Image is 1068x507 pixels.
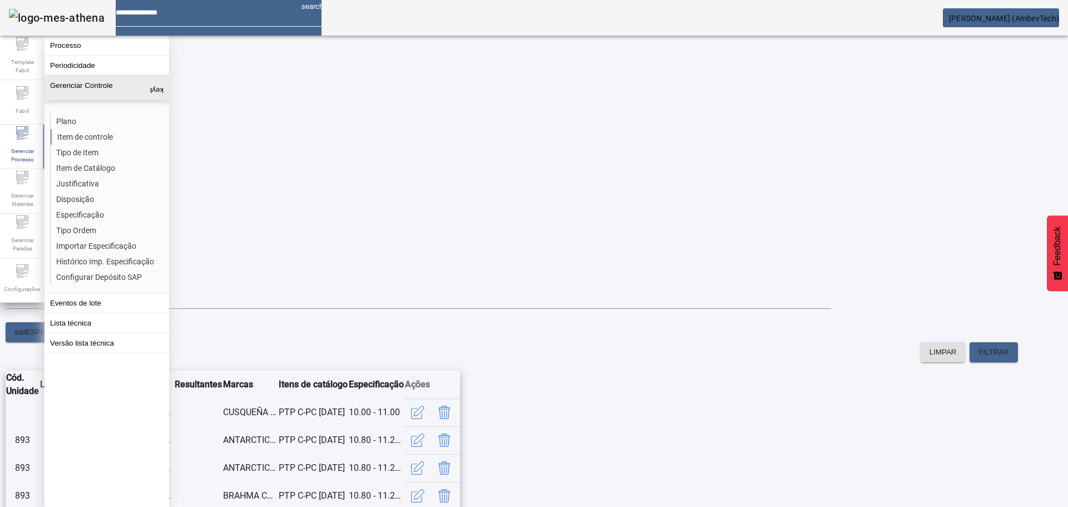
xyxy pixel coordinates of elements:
button: Eventos de lote [44,293,169,313]
li: Importar Especificação [51,238,169,254]
span: Gerenciar Processo [6,144,39,167]
td: 893 [6,454,39,482]
button: Gerenciar Controle [44,76,169,100]
span: Gerenciar Paradas [6,233,39,256]
span: Template Fabril [6,55,39,78]
th: Marcas [222,371,278,398]
li: Disposição [51,191,169,207]
li: Tipo Ordem [51,223,169,238]
button: Delete [431,455,458,481]
td: 10.80 - 11.20 (VHG) [348,426,404,454]
button: Delete [431,427,458,454]
button: Delete [431,399,458,426]
li: Configurar Depósito SAP [51,269,169,285]
th: Resultantes [174,371,222,398]
button: Periodicidade [44,56,169,75]
button: FILTRAR [970,342,1018,362]
th: Ações [404,371,460,398]
li: Histórico Imp. Especificação [51,254,169,269]
td: CUSQUEÑA ROJA [222,398,278,426]
span: LIMPAR [929,347,957,358]
span: Fabril [12,104,32,119]
span: Feedback [1052,227,1062,265]
th: Cód. Unidade [6,371,39,398]
span: Configurações [1,282,44,297]
li: Justificativa [51,176,169,191]
button: Processo [44,36,169,55]
td: PTP C-PC [DATE] [278,454,348,482]
li: Tipo de Item [51,145,169,160]
button: LIMPAR [921,342,966,362]
button: Feedback - Mostrar pesquisa [1047,215,1068,291]
li: Especificação [51,207,169,223]
td: 10.80 - 11.20 (VHG) [348,454,404,482]
span: [PERSON_NAME] (AmbevTech) [949,14,1059,23]
td: 893 [6,426,39,454]
mat-icon: keyboard_arrow_up [150,81,164,95]
td: PTP C-PC [DATE] [278,398,348,426]
td: ANTARCTICA SUBZERO [222,454,278,482]
button: addESPECIFICAÇÃO [6,322,95,342]
td: ANTARCTICA PILSEN [222,426,278,454]
th: Linha [39,371,63,398]
span: ESPECIFICAÇÃO [26,327,86,338]
th: Especificação [348,371,404,398]
button: Versão lista técnica [44,333,169,353]
th: Itens de catálogo [278,371,348,398]
span: Gerenciar Materiais [6,188,39,211]
img: logo-mes-athena [9,9,105,27]
td: PTP C-PC [DATE] [278,426,348,454]
span: FILTRAR [978,347,1009,358]
li: Item de controle [51,129,169,145]
button: Lista técnica [44,313,169,333]
td: 10.00 - 11.00 [348,398,404,426]
li: Item de Catálogo [51,160,169,176]
li: Plano [51,114,169,129]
